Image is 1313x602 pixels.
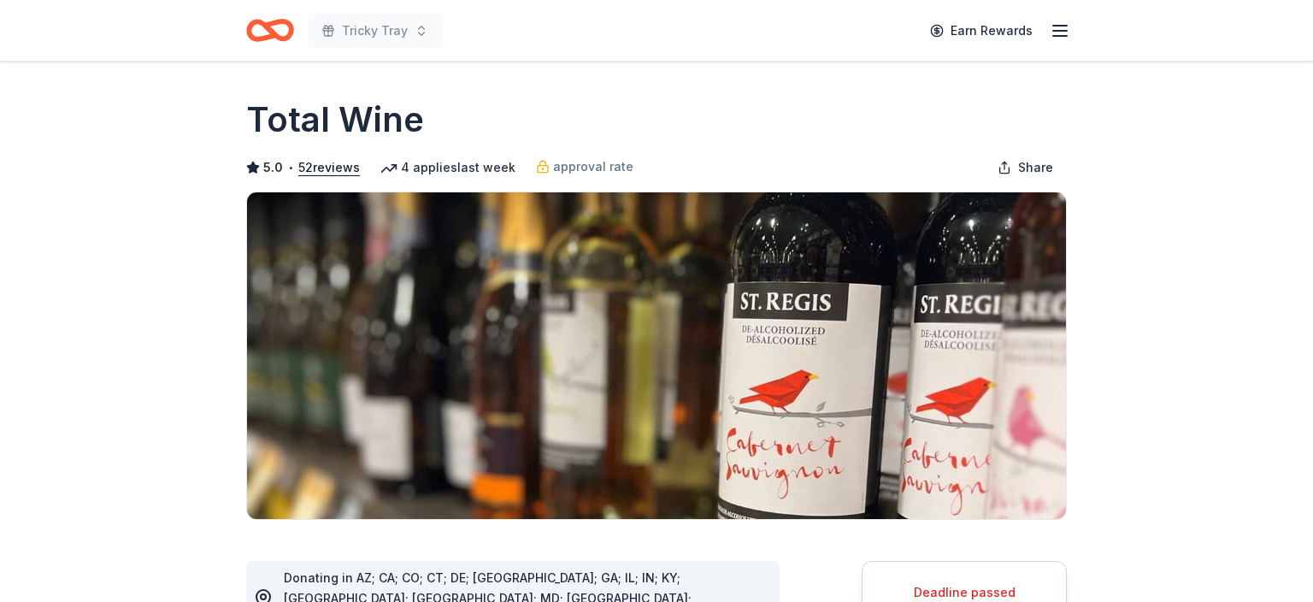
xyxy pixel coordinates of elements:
h1: Total Wine [246,96,424,144]
button: Share [984,150,1067,185]
span: Share [1018,157,1053,178]
span: 5.0 [263,157,283,178]
button: 52reviews [298,157,360,178]
div: 4 applies last week [380,157,515,178]
button: Tricky Tray [308,14,442,48]
a: Earn Rewards [920,15,1043,46]
span: • [288,161,294,174]
a: Home [246,10,294,50]
span: approval rate [553,156,633,177]
a: approval rate [536,156,633,177]
img: Image for Total Wine [247,192,1066,519]
span: Tricky Tray [342,21,408,41]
